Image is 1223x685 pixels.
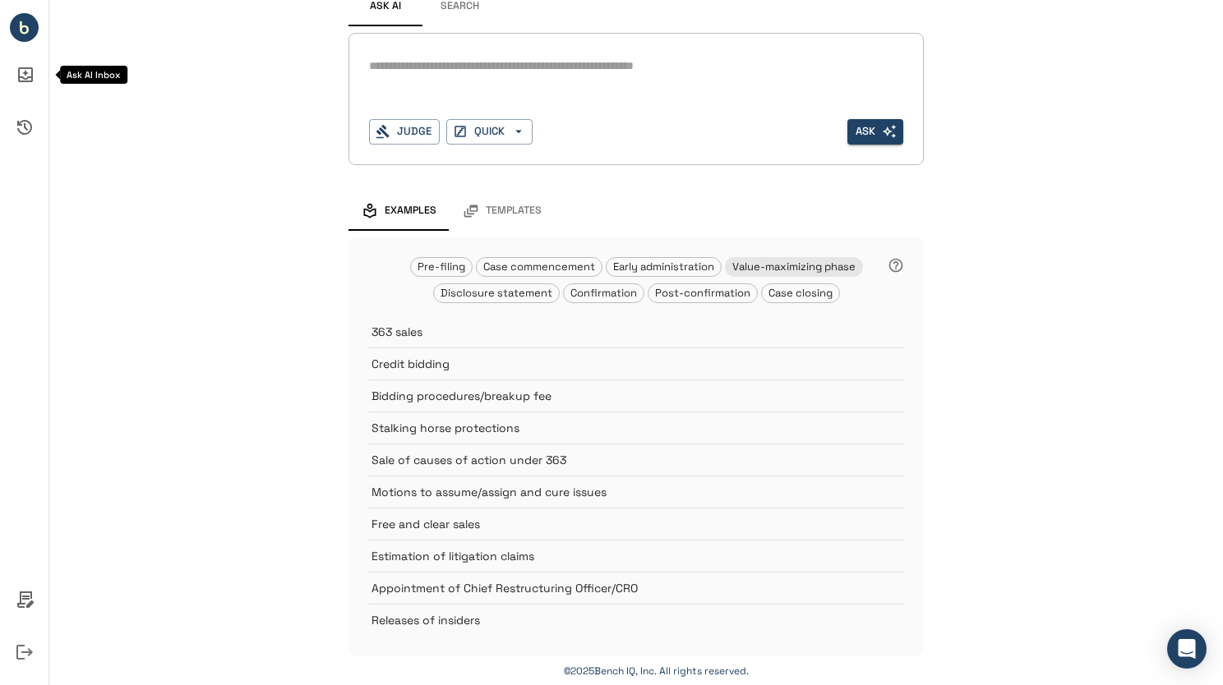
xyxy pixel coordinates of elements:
[725,257,863,277] div: Value-maximizing phase
[60,66,127,84] div: Ask AI Inbox
[372,484,863,500] p: Motions to assume/assign and cure issues
[847,119,903,145] span: Enter search text
[411,260,472,274] span: Pre-filing
[372,324,863,340] p: 363 sales
[477,260,602,274] span: Case commencement
[372,452,863,468] p: Sale of causes of action under 363
[761,283,840,303] div: Case closing
[372,580,863,596] p: Appointment of Chief Restructuring Officer/CRO
[368,476,904,508] div: Motions to assume/assign and cure issues
[372,356,863,372] p: Credit bidding
[563,283,644,303] div: Confirmation
[372,388,863,404] p: Bidding procedures/breakup fee
[762,286,839,300] span: Case closing
[372,516,863,532] p: Free and clear sales
[368,540,904,572] div: Estimation of litigation claims
[726,260,862,274] span: Value-maximizing phase
[648,283,758,303] div: Post-confirmation
[606,257,722,277] div: Early administration
[368,316,904,347] div: 363 sales
[607,260,721,274] span: Early administration
[476,257,602,277] div: Case commencement
[433,283,560,303] div: Disclosure statement
[368,508,904,540] div: Free and clear sales
[368,444,904,476] div: Sale of causes of action under 363
[1167,629,1207,669] div: Open Intercom Messenger
[348,191,924,231] div: examples and templates tabs
[372,420,863,436] p: Stalking horse protections
[368,379,904,411] div: Bidding procedures/breakup fee
[564,286,644,300] span: Confirmation
[368,572,904,604] div: Appointment of Chief Restructuring Officer/CRO
[410,257,473,277] div: Pre-filing
[446,119,533,145] button: QUICK
[434,286,559,300] span: Disclosure statement
[847,119,903,145] button: Ask
[369,119,440,145] button: Judge
[648,286,757,300] span: Post-confirmation
[385,205,436,218] span: Examples
[368,411,904,444] div: Stalking horse protections
[368,347,904,379] div: Credit bidding
[372,612,863,628] p: Releases of insiders
[486,205,542,218] span: Templates
[368,604,904,636] div: Releases of insiders
[372,548,863,564] p: Estimation of litigation claims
